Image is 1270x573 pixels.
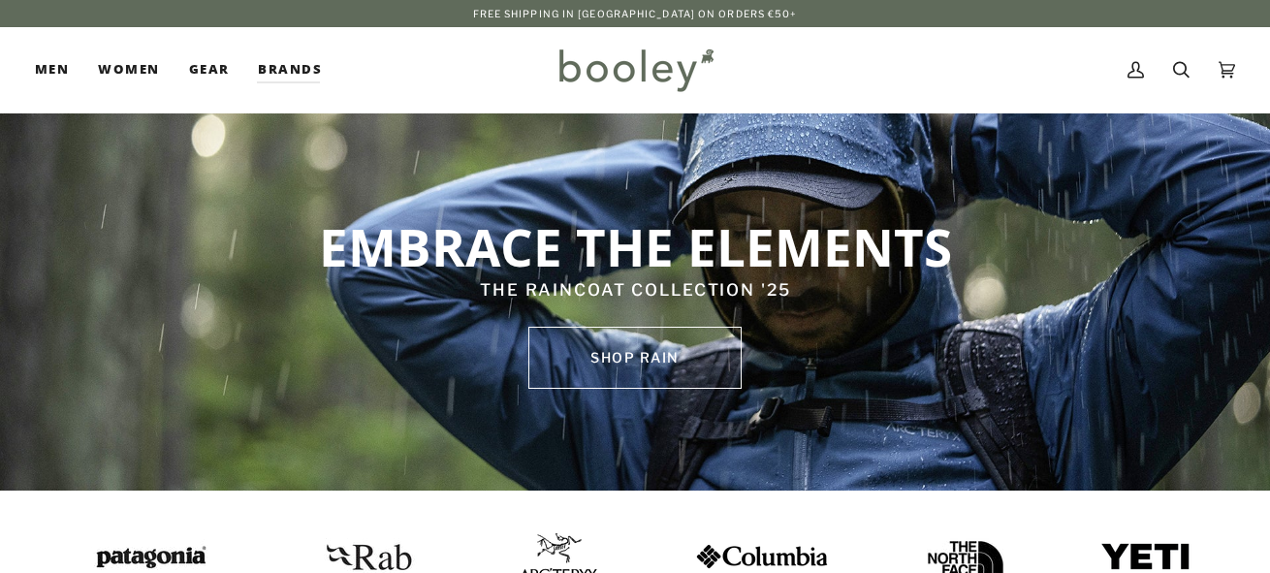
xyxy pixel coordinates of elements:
[551,42,720,98] img: Booley
[269,214,1002,278] p: EMBRACE THE ELEMENTS
[35,60,69,80] span: Men
[243,27,336,112] a: Brands
[258,60,322,80] span: Brands
[528,327,742,389] a: SHOP rain
[269,278,1002,303] p: THE RAINCOAT COLLECTION '25
[35,27,83,112] a: Men
[98,60,159,80] span: Women
[473,6,798,21] p: Free Shipping in [GEOGRAPHIC_DATA] on Orders €50+
[83,27,174,112] a: Women
[175,27,244,112] a: Gear
[189,60,230,80] span: Gear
